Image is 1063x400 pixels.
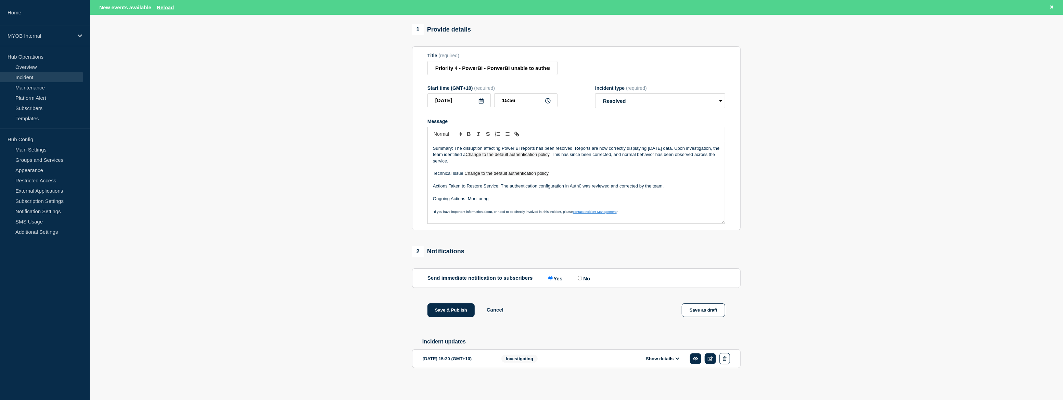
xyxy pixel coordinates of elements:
label: No [576,275,590,281]
span: "If you have important information about, or need to be directly involved in, this incident, please [433,210,573,214]
span: 2 [412,246,424,257]
label: Yes [547,275,563,281]
p: Ongoing Actions: Monitoring [433,196,720,202]
h2: Incident updates [422,339,741,345]
button: Toggle link [512,130,522,138]
button: Toggle bulleted list [502,130,512,138]
span: (required) [438,53,459,58]
input: Yes [548,276,553,280]
p: Technical Issue: [433,170,720,177]
button: Show details [644,356,681,362]
span: (required) [626,85,647,91]
span: " [617,210,618,214]
div: [DATE] 15:30 (GMT+10) [423,353,491,364]
input: Title [427,61,558,75]
button: Cancel [487,307,503,313]
button: Save & Publish [427,303,475,317]
div: Notifications [412,246,464,257]
span: Font size [431,130,464,138]
p: MYOB Internal [8,33,73,39]
div: Incident type [595,85,725,91]
button: Save as draft [682,303,725,317]
span: Investigating [501,355,538,363]
select: Incident type [595,93,725,108]
div: Send immediate notification to subscribers [427,275,725,281]
p: Send immediate notification to subscribers [427,275,533,281]
a: contact Incident Management [573,210,617,214]
div: Message [427,119,725,124]
button: Toggle ordered list [493,130,502,138]
input: HH:MM [494,93,558,107]
span: (required) [474,85,495,91]
span: Change to the default authentication policy [465,152,549,157]
p: Actions Taken to Restore Service: The authentication configuration in Auth0 was reviewed and corr... [433,183,720,189]
span: 1 [412,24,424,35]
div: Message [428,141,725,223]
span: New events available [99,4,151,10]
button: Reload [157,4,174,10]
div: Start time (GMT+10) [427,85,558,91]
button: Toggle strikethrough text [483,130,493,138]
input: YYYY-MM-DD [427,93,491,107]
p: Summary: The disruption affecting Power BI reports has been resolved. Reports are now correctly d... [433,145,720,164]
button: Toggle bold text [464,130,474,138]
input: No [578,276,582,280]
div: Provide details [412,24,471,35]
button: Toggle italic text [474,130,483,138]
div: Title [427,53,558,58]
span: Change to the default authentication policy [465,171,549,176]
